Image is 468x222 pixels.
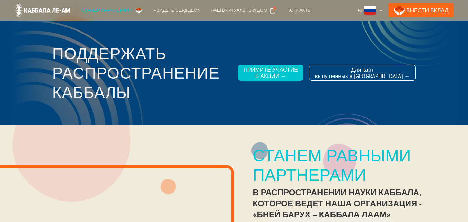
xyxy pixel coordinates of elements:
[309,65,416,81] a: Для картвыпущенных в [GEOGRAPHIC_DATA] →
[388,3,454,17] a: Внести Вклад
[205,3,282,17] a: Наш виртуальный дом
[52,44,232,102] h3: Поддержать распространение каббалы
[238,65,303,81] a: Примите участиев акции →
[211,7,267,14] div: Наш виртуальный дом
[154,7,200,14] div: «Видеть сердцем»
[253,145,449,184] div: Станем равными партнерами
[149,3,205,17] a: «Видеть сердцем»
[244,66,298,79] div: Примите участие в акции →
[358,7,363,14] div: Ру
[315,66,410,79] div: Для карт выпущенных в [GEOGRAPHIC_DATA] →
[282,3,317,17] a: Контакты
[355,3,386,17] div: Ру
[82,7,132,14] div: Станем партнерами
[253,187,449,220] div: в распространении науки каббала, которое ведет наша организация - «Бней Барух – Каббала лаАм»
[76,3,149,17] a: Станем партнерами
[287,7,311,14] div: Контакты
